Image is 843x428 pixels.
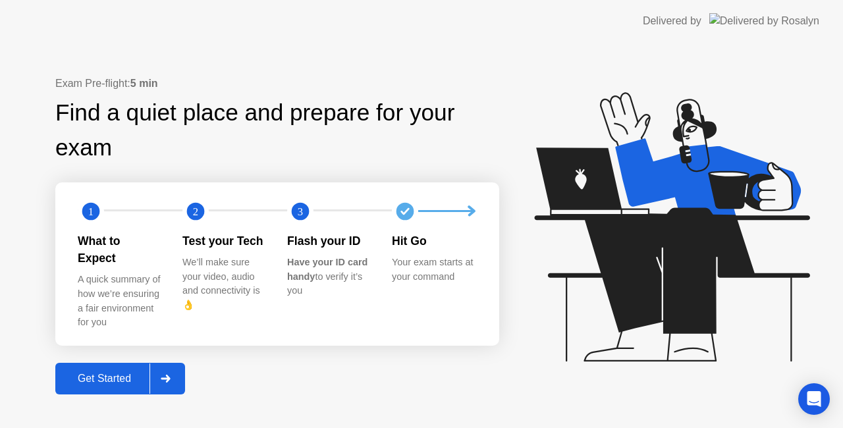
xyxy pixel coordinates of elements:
div: Test your Tech [182,232,266,250]
div: We’ll make sure your video, audio and connectivity is 👌 [182,255,266,312]
div: to verify it’s you [287,255,371,298]
img: Delivered by Rosalyn [709,13,819,28]
div: Your exam starts at your command [392,255,476,284]
text: 1 [88,205,94,217]
text: 2 [193,205,198,217]
div: Delivered by [643,13,701,29]
div: Flash your ID [287,232,371,250]
text: 3 [298,205,303,217]
div: Hit Go [392,232,476,250]
button: Get Started [55,363,185,394]
b: Have your ID card handy [287,257,367,282]
div: Open Intercom Messenger [798,383,830,415]
div: Get Started [59,373,150,385]
b: 5 min [130,78,158,89]
div: What to Expect [78,232,161,267]
div: Find a quiet place and prepare for your exam [55,95,499,165]
div: A quick summary of how we’re ensuring a fair environment for you [78,273,161,329]
div: Exam Pre-flight: [55,76,499,92]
